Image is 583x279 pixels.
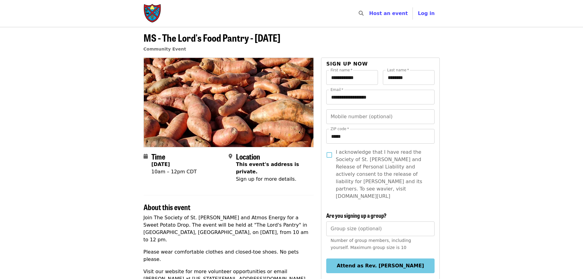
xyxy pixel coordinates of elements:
[331,88,343,92] label: Email
[326,61,368,67] span: Sign up now
[236,161,299,175] span: This event's address is private.
[144,153,148,159] i: calendar icon
[326,258,434,273] button: Attend as Rev. [PERSON_NAME]
[229,153,232,159] i: map-marker-alt icon
[151,151,165,162] span: Time
[144,58,314,147] img: MS - The Lord's Food Pantry - 10-18-25 organized by Society of St. Andrew
[151,168,197,175] div: 10am – 12pm CDT
[359,10,364,16] i: search icon
[331,127,349,131] label: ZIP code
[326,109,434,124] input: Mobile number (optional)
[326,129,434,144] input: ZIP code
[151,161,170,167] strong: [DATE]
[326,221,434,236] input: [object Object]
[144,30,280,45] span: MS - The Lord's Food Pantry - [DATE]
[383,70,435,85] input: Last name
[336,149,429,200] span: I acknowledge that I have read the Society of St. [PERSON_NAME] and Release of Personal Liability...
[144,214,314,243] p: Join The Society of St. [PERSON_NAME] and Atmos Energy for a Sweet Potato Drop. The event will be...
[144,202,190,212] span: About this event
[387,68,409,72] label: Last name
[367,6,372,21] input: Search
[413,7,439,20] button: Log in
[369,10,408,16] a: Host an event
[331,238,411,250] span: Number of group members, including yourself. Maximum group size is 10
[144,4,162,23] img: Society of St. Andrew - Home
[326,211,387,219] span: Are you signing up a group?
[236,151,260,162] span: Location
[331,68,353,72] label: First name
[418,10,435,16] span: Log in
[144,248,314,263] p: Please wear comfortable clothes and closed-toe shoes. No pets please.
[144,47,186,51] a: Community Event
[326,90,434,104] input: Email
[236,176,296,182] span: Sign up for more details.
[326,70,378,85] input: First name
